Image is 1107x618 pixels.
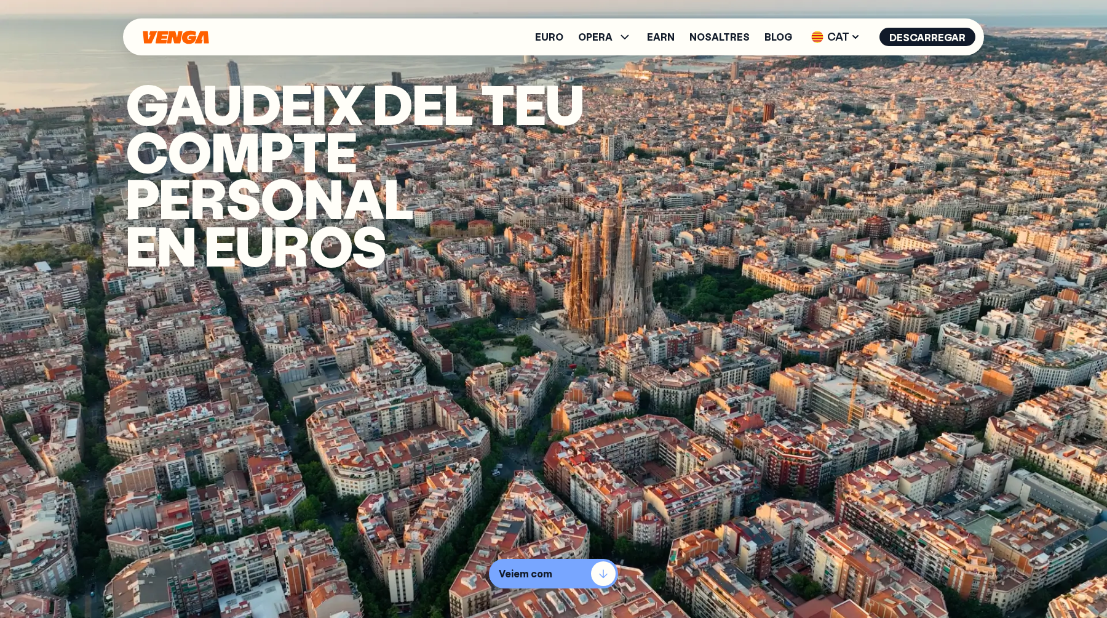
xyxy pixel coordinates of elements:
[141,30,210,44] svg: Inici
[578,32,613,42] span: OPERA
[811,31,823,43] img: flag-cat
[689,32,750,42] a: Nosaltres
[499,568,552,580] p: Veiem com
[879,28,975,46] button: Descarregar
[489,559,618,588] button: Veiem com
[764,32,792,42] a: Blog
[647,32,675,42] a: Earn
[125,80,648,268] h1: Gaudeix del teu compte PERSONAL en euros
[535,32,563,42] a: Euro
[578,30,632,44] span: OPERA
[807,27,865,47] span: CAT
